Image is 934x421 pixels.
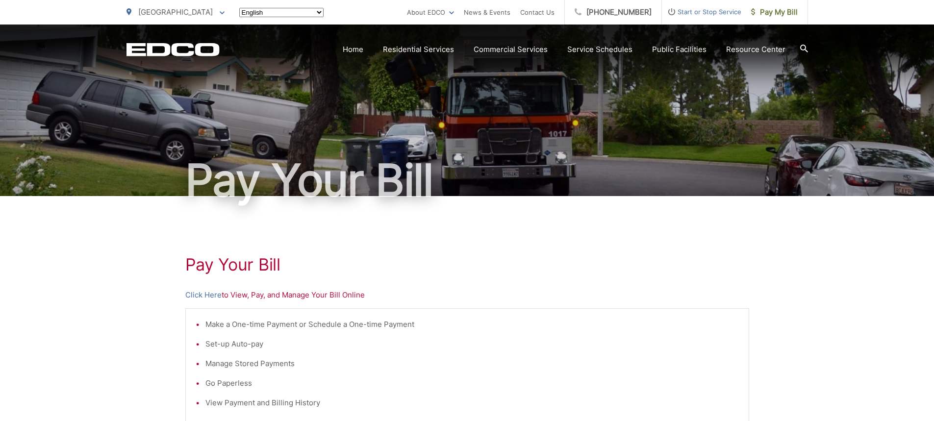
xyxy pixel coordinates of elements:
a: About EDCO [407,6,454,18]
li: Go Paperless [205,377,739,389]
a: Public Facilities [652,44,707,55]
span: Pay My Bill [751,6,798,18]
a: Resource Center [726,44,785,55]
a: Contact Us [520,6,555,18]
a: Residential Services [383,44,454,55]
p: to View, Pay, and Manage Your Bill Online [185,289,749,301]
h1: Pay Your Bill [126,156,808,205]
li: Set-up Auto-pay [205,338,739,350]
h1: Pay Your Bill [185,255,749,274]
a: Click Here [185,289,222,301]
a: Commercial Services [474,44,548,55]
li: View Payment and Billing History [205,397,739,409]
li: Manage Stored Payments [205,358,739,370]
a: News & Events [464,6,510,18]
select: Select a language [239,8,324,17]
a: Service Schedules [567,44,632,55]
a: EDCD logo. Return to the homepage. [126,43,220,56]
span: [GEOGRAPHIC_DATA] [138,7,213,17]
a: Home [343,44,363,55]
li: Make a One-time Payment or Schedule a One-time Payment [205,319,739,330]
